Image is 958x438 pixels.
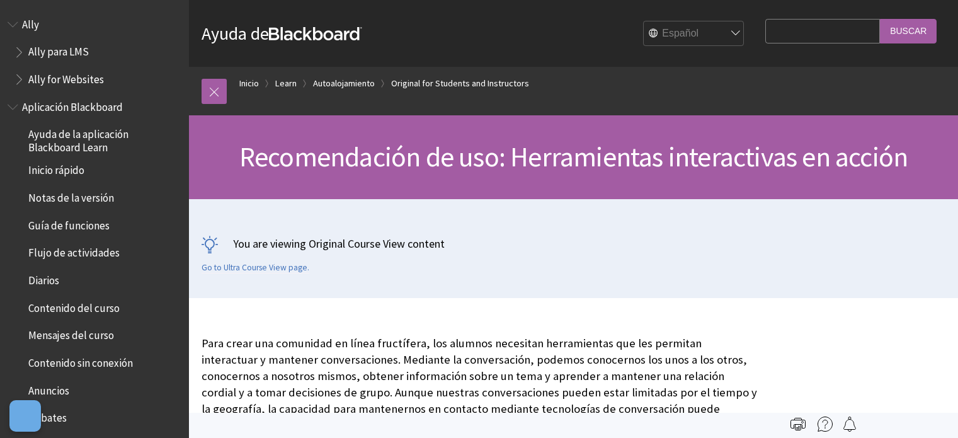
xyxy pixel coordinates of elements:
span: Inicio rápido [28,160,84,177]
span: Contenido del curso [28,297,120,314]
span: Ally para LMS [28,42,89,59]
a: Go to Ultra Course View page. [202,262,309,274]
button: Abrir preferencias [9,400,41,432]
span: Flujo de actividades [28,243,120,260]
span: Contenido sin conexión [28,352,133,369]
a: Inicio [239,76,259,91]
input: Buscar [880,19,937,43]
a: Learn [275,76,297,91]
img: Follow this page [842,417,857,432]
span: Ayuda de la aplicación Blackboard Learn [28,124,180,154]
span: Recomendación de uso: Herramientas interactivas en acción [239,139,908,174]
nav: Book outline for Anthology Ally Help [8,14,181,90]
span: Ally for Websites [28,69,104,86]
span: Debates [28,408,67,425]
a: Autoalojamiento [313,76,375,91]
span: Aplicación Blackboard [22,96,123,113]
select: Site Language Selector [644,21,744,47]
a: Ayuda deBlackboard [202,22,362,45]
strong: Blackboard [269,27,362,40]
p: You are viewing Original Course View content [202,236,945,251]
span: Mensajes del curso [28,325,114,342]
span: Notas de la versión [28,187,114,204]
a: Original for Students and Instructors [391,76,529,91]
span: Ally [22,14,39,31]
img: More help [818,417,833,432]
span: Diarios [28,270,59,287]
span: Anuncios [28,380,69,397]
p: Para crear una comunidad en línea fructífera, los alumnos necesitan herramientas que les permitan... [202,335,759,434]
img: Print [790,417,806,432]
span: Guía de funciones [28,215,110,232]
